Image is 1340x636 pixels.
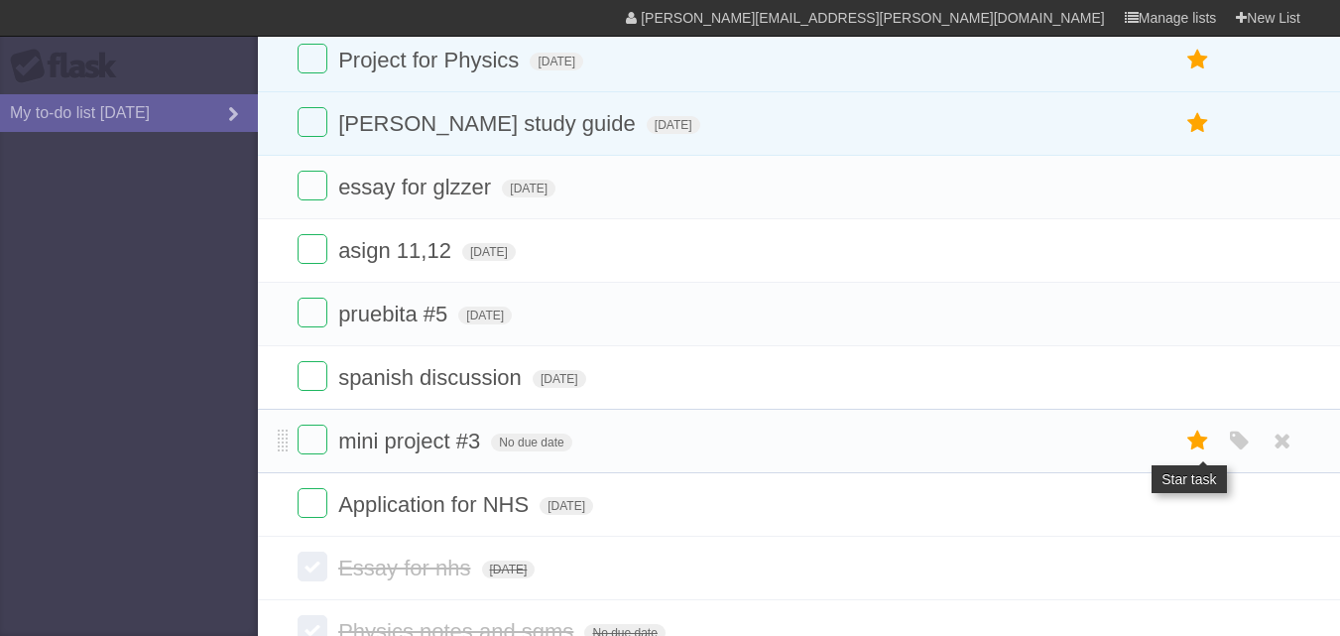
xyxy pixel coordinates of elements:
div: Flask [10,49,129,84]
span: [DATE] [462,243,516,261]
span: [DATE] [482,561,536,578]
label: Star task [1179,107,1217,140]
span: Essay for nhs [338,556,475,580]
label: Star task [1179,425,1217,457]
span: [DATE] [533,370,586,388]
span: No due date [491,434,571,451]
label: Done [298,107,327,137]
span: mini project #3 [338,429,485,453]
span: [DATE] [647,116,700,134]
span: essay for glzzer [338,175,496,199]
label: Done [298,361,327,391]
span: [DATE] [540,497,593,515]
label: Done [298,234,327,264]
span: spanish discussion [338,365,527,390]
span: [DATE] [502,180,555,197]
label: Done [298,488,327,518]
span: pruebita #5 [338,302,452,326]
span: asign 11,12 [338,238,456,263]
label: Done [298,425,327,454]
label: Done [298,552,327,581]
span: [DATE] [458,307,512,324]
span: [PERSON_NAME] study guide [338,111,641,136]
span: Application for NHS [338,492,534,517]
label: Done [298,298,327,327]
label: Done [298,171,327,200]
label: Star task [1179,44,1217,76]
span: [DATE] [530,53,583,70]
span: Project for Physics [338,48,524,72]
label: Done [298,44,327,73]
